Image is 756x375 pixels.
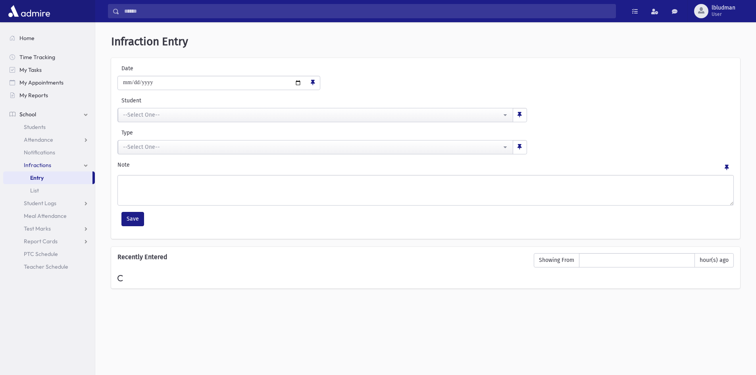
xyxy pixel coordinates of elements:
[123,143,502,151] div: --Select One--
[712,11,735,17] span: User
[24,200,56,207] span: Student Logs
[19,66,42,73] span: My Tasks
[3,32,95,44] a: Home
[121,212,144,226] button: Save
[3,76,95,89] a: My Appointments
[3,260,95,273] a: Teacher Schedule
[24,263,68,270] span: Teacher Schedule
[24,238,58,245] span: Report Cards
[123,111,502,119] div: --Select One--
[3,210,95,222] a: Meal Attendance
[3,89,95,102] a: My Reports
[111,35,188,48] span: Infraction Entry
[3,146,95,159] a: Notifications
[117,64,185,73] label: Date
[712,5,735,11] span: lbludman
[117,129,322,137] label: Type
[3,171,92,184] a: Entry
[19,79,63,86] span: My Appointments
[24,123,46,131] span: Students
[694,253,734,267] span: hour(s) ago
[3,197,95,210] a: Student Logs
[24,225,51,232] span: Test Marks
[19,54,55,61] span: Time Tracking
[19,111,36,118] span: School
[24,149,55,156] span: Notifications
[3,248,95,260] a: PTC Schedule
[117,96,391,105] label: Student
[3,184,95,197] a: List
[3,121,95,133] a: Students
[3,133,95,146] a: Attendance
[30,174,44,181] span: Entry
[3,51,95,63] a: Time Tracking
[19,35,35,42] span: Home
[6,3,52,19] img: AdmirePro
[3,108,95,121] a: School
[30,187,39,194] span: List
[117,253,526,261] h6: Recently Entered
[24,250,58,258] span: PTC Schedule
[118,140,513,154] button: --Select One--
[119,4,616,18] input: Search
[19,92,48,99] span: My Reports
[3,235,95,248] a: Report Cards
[3,159,95,171] a: Infractions
[3,63,95,76] a: My Tasks
[3,222,95,235] a: Test Marks
[118,108,513,122] button: --Select One--
[117,161,130,172] label: Note
[534,253,579,267] span: Showing From
[24,212,67,219] span: Meal Attendance
[24,136,53,143] span: Attendance
[24,162,51,169] span: Infractions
